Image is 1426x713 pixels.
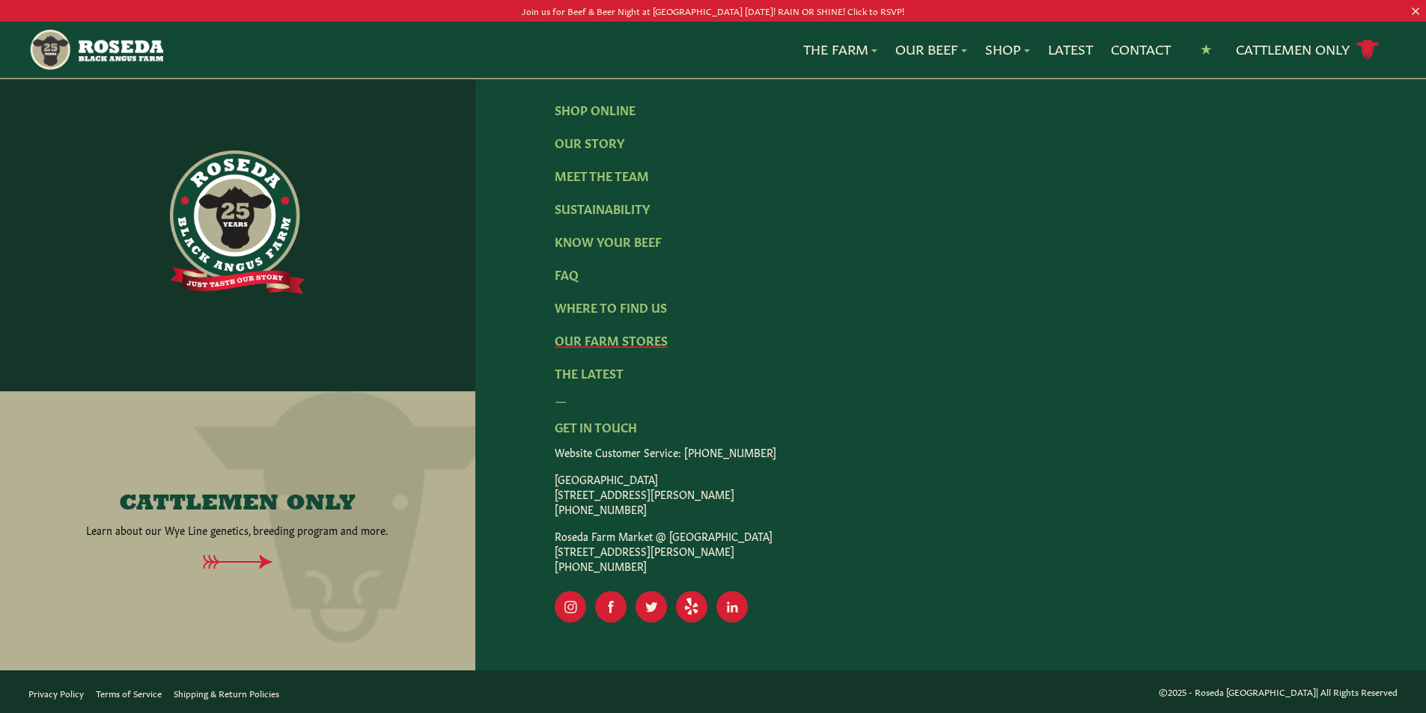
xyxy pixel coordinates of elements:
a: Our Beef [895,40,967,59]
p: [GEOGRAPHIC_DATA] [STREET_ADDRESS][PERSON_NAME] [PHONE_NUMBER] [555,471,1347,516]
a: Where To Find Us [555,299,667,315]
a: Visit Our Yelp Page [676,591,707,622]
a: CATTLEMEN ONLY Learn about our Wye Line genetics, breeding program and more. [40,492,436,537]
p: Roseda Farm Market @ [GEOGRAPHIC_DATA] [STREET_ADDRESS][PERSON_NAME] [PHONE_NUMBER] [555,528,1347,573]
img: https://roseda.com/wp-content/uploads/2021/06/roseda-25-full@2x.png [170,150,305,294]
a: Our Farm Stores [555,331,668,348]
a: Latest [1048,40,1093,59]
a: Our Story [555,134,624,150]
img: https://roseda.com/wp-content/uploads/2021/05/roseda-25-header.png [28,28,162,72]
p: ©2025 - Roseda [GEOGRAPHIC_DATA] All Rights Reserved [1159,684,1398,700]
a: The Latest [555,364,624,381]
a: Privacy Policy [28,687,84,699]
a: Shop [985,40,1030,59]
p: Website Customer Service: [PHONE_NUMBER] [555,444,1347,459]
a: Terms of Service [96,687,162,699]
a: Sustainability [555,200,650,216]
a: Visit Our Twitter Page [636,591,667,622]
a: Visit Our LinkedIn Page [716,591,748,622]
a: Visit Our Facebook Page [595,591,627,622]
a: Contact [1111,40,1171,59]
a: Know Your Beef [555,233,662,249]
nav: Main Navigation [28,22,1398,78]
a: The Farm [803,40,877,59]
div: — [555,391,1347,408]
h4: CATTLEMEN ONLY [119,492,356,516]
span: | [1316,685,1318,697]
a: Visit Our Instagram Page [555,591,586,622]
a: Cattlemen Only [1236,37,1380,63]
a: Meet The Team [555,167,649,183]
a: FAQ [555,266,579,282]
p: Join us for Beef & Beer Night at [GEOGRAPHIC_DATA] [DATE]! RAIN OR SHINE! Click to RSVP! [71,3,1355,19]
a: Shop Online [555,101,636,117]
a: Shipping & Return Policies [174,687,279,699]
p: Learn about our Wye Line genetics, breeding program and more. [86,522,389,537]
